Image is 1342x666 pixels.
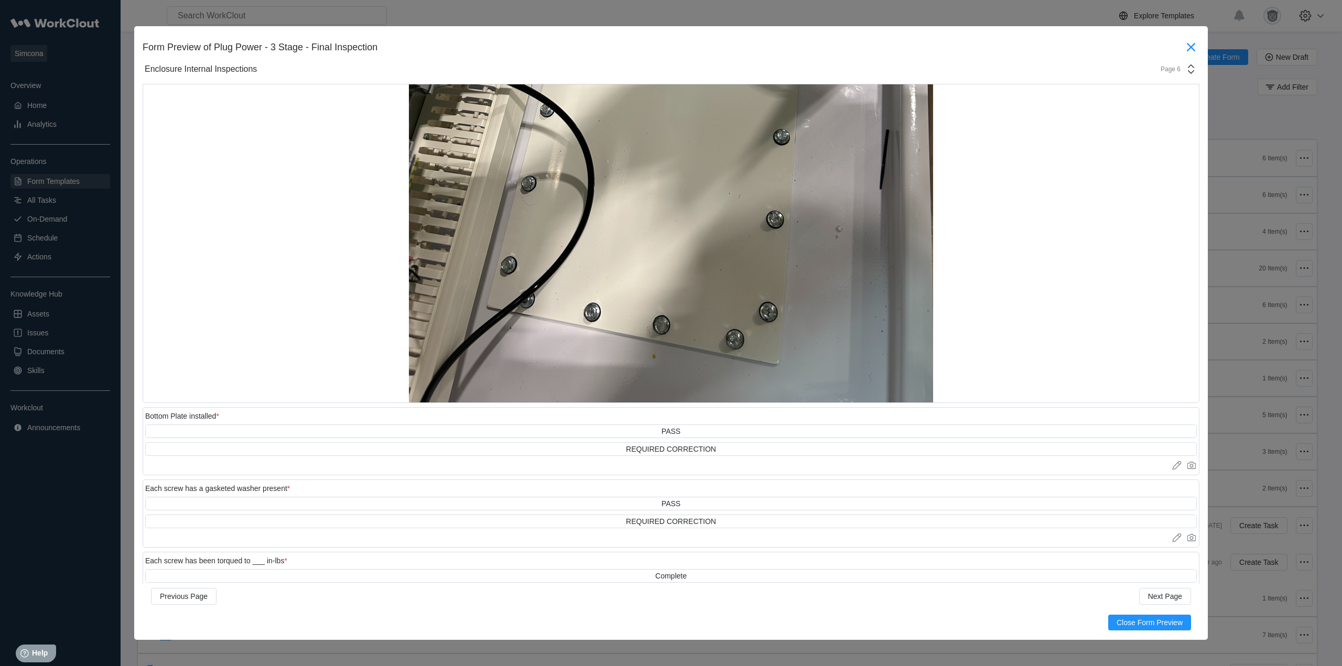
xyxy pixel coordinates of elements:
span: Close Form Preview [1117,619,1183,626]
span: Previous Page [160,593,208,600]
div: REQUIRED CORRECTION [626,517,716,526]
div: Bottom Plate installed [145,412,219,420]
div: PASS [662,427,680,435]
div: Complete [655,572,687,580]
button: Previous Page [151,588,217,605]
span: Next Page [1148,593,1182,600]
div: Each screw has a gasketed washer present [145,484,290,493]
div: REQUIRED CORRECTION [626,445,716,453]
button: Next Page [1139,588,1191,605]
div: Form Preview of Plug Power - 3 Stage - Final Inspection [143,42,1183,53]
div: Page 6 [1154,65,1181,73]
div: Each screw has been torqued to ___ in-lbs [145,556,287,565]
button: Close Form Preview [1108,615,1191,630]
div: PASS [662,499,680,508]
div: Enclosure Internal Inspections [145,64,257,74]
